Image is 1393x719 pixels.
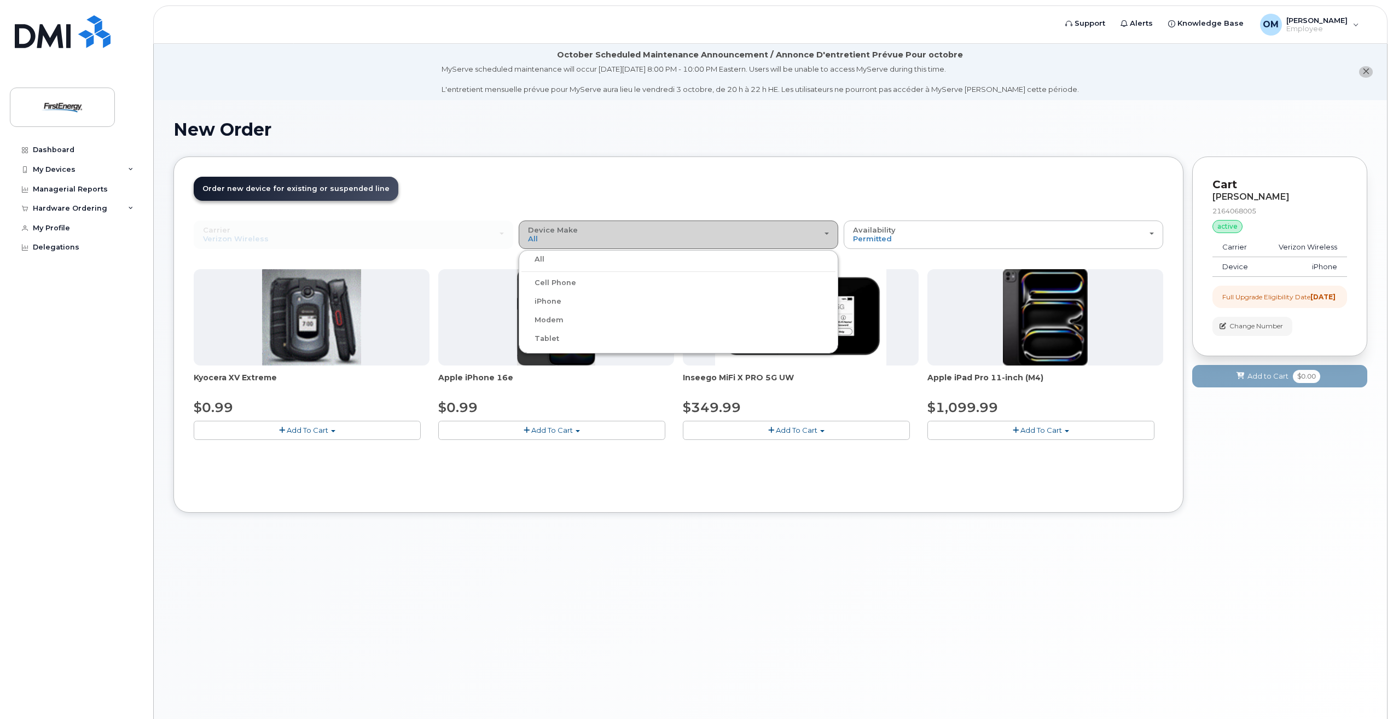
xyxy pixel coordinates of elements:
[521,276,576,289] label: Cell Phone
[927,421,1154,440] button: Add To Cart
[517,269,596,366] img: iphone16e.png
[557,49,963,61] div: October Scheduled Maintenance Announcement / Annonce D'entretient Prévue Pour octobre
[194,421,421,440] button: Add To Cart
[531,426,573,434] span: Add To Cart
[683,399,741,415] span: $349.99
[853,225,896,234] span: Availability
[438,421,665,440] button: Add To Cart
[521,253,544,266] label: All
[438,372,674,394] div: Apple iPhone 16e
[1003,269,1088,366] img: ipad_pro_11_m4.png
[521,295,561,308] label: iPhone
[1359,66,1373,78] button: close notification
[442,64,1079,95] div: MyServe scheduled maintenance will occur [DATE][DATE] 8:00 PM - 10:00 PM Eastern. Users will be u...
[194,399,233,415] span: $0.99
[683,421,910,440] button: Add To Cart
[202,184,390,193] span: Order new device for existing or suspended line
[927,372,1163,394] div: Apple iPad Pro 11-inch (M4)
[1229,321,1283,331] span: Change Number
[927,399,998,415] span: $1,099.99
[1293,370,1320,383] span: $0.00
[194,372,429,394] div: Kyocera XV Extreme
[528,234,538,243] span: All
[1345,671,1385,711] iframe: Messenger Launcher
[1212,220,1243,233] div: active
[1212,257,1262,277] td: Device
[1310,293,1336,301] strong: [DATE]
[1212,177,1347,193] p: Cart
[1247,371,1288,381] span: Add to Cart
[1212,237,1262,257] td: Carrier
[521,332,559,345] label: Tablet
[1262,237,1347,257] td: Verizon Wireless
[1212,192,1347,202] div: [PERSON_NAME]
[438,399,478,415] span: $0.99
[1262,257,1347,277] td: iPhone
[1212,206,1347,216] div: 2164068005
[683,372,919,394] div: Inseego MiFi X PRO 5G UW
[521,314,564,327] label: Modem
[1192,365,1367,387] button: Add to Cart $0.00
[1222,292,1336,301] div: Full Upgrade Eligibility Date
[1212,317,1292,336] button: Change Number
[262,269,361,366] img: xvextreme.gif
[519,221,838,249] button: Device Make All
[173,120,1367,139] h1: New Order
[528,225,578,234] span: Device Make
[776,426,817,434] span: Add To Cart
[1020,426,1062,434] span: Add To Cart
[287,426,328,434] span: Add To Cart
[853,234,892,243] span: Permitted
[844,221,1163,249] button: Availability Permitted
